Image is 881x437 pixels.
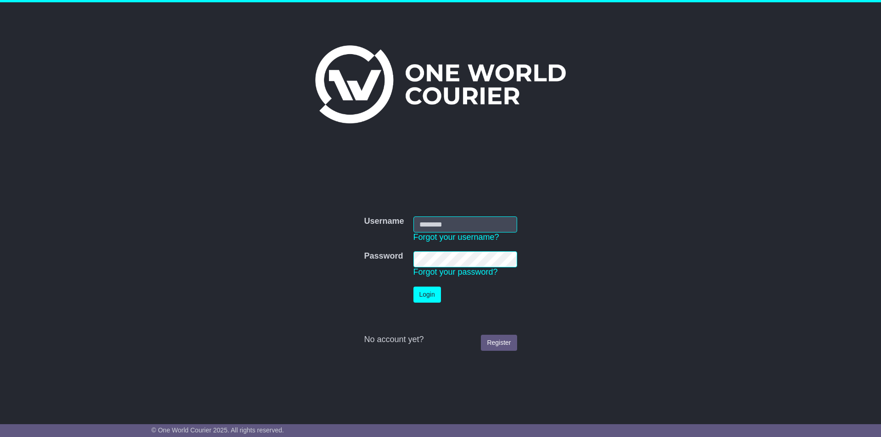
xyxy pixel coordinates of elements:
a: Register [481,335,517,351]
label: Username [364,216,404,227]
a: Forgot your username? [413,232,499,242]
span: © One World Courier 2025. All rights reserved. [151,426,284,434]
a: Forgot your password? [413,267,498,277]
button: Login [413,287,441,303]
img: One World [315,45,566,123]
label: Password [364,251,403,261]
div: No account yet? [364,335,517,345]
